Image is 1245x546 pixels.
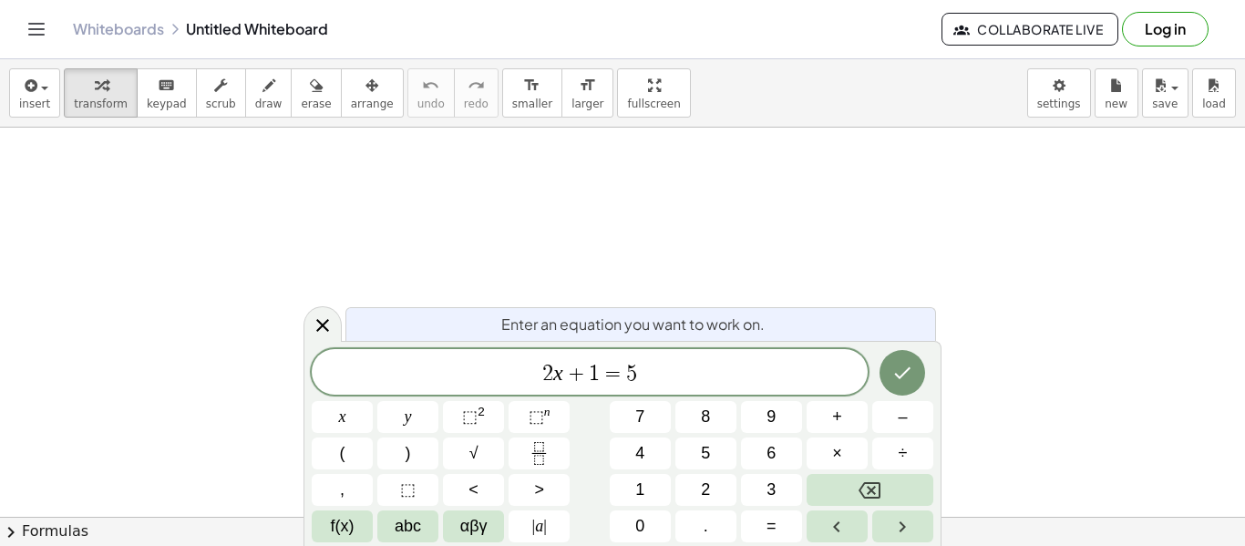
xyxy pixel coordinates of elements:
[898,405,907,429] span: –
[626,363,637,385] span: 5
[74,98,128,110] span: transform
[501,314,765,335] span: Enter an equation you want to work on.
[312,438,373,469] button: (
[610,401,671,433] button: 7
[462,407,478,426] span: ⬚
[1202,98,1226,110] span: load
[807,438,868,469] button: Times
[543,517,547,535] span: |
[523,75,540,97] i: format_size
[675,438,736,469] button: 5
[19,98,50,110] span: insert
[767,514,777,539] span: =
[767,441,776,466] span: 6
[9,68,60,118] button: insert
[610,474,671,506] button: 1
[675,474,736,506] button: 2
[22,15,51,44] button: Toggle navigation
[1152,98,1178,110] span: save
[600,363,626,385] span: =
[610,510,671,542] button: 0
[147,98,187,110] span: keypad
[443,474,504,506] button: Less than
[460,514,488,539] span: αβγ
[341,68,404,118] button: arrange
[529,407,544,426] span: ⬚
[532,517,536,535] span: |
[468,478,478,502] span: <
[206,98,236,110] span: scrub
[767,405,776,429] span: 9
[443,438,504,469] button: Square root
[512,98,552,110] span: smaller
[255,98,283,110] span: draw
[610,438,671,469] button: 4
[899,441,908,466] span: ÷
[675,401,736,433] button: 8
[331,514,355,539] span: f(x)
[741,510,802,542] button: Equals
[407,68,455,118] button: undoundo
[351,98,394,110] span: arrange
[741,438,802,469] button: 6
[509,510,570,542] button: Absolute value
[64,68,138,118] button: transform
[542,363,553,385] span: 2
[340,478,345,502] span: ,
[1095,68,1138,118] button: new
[832,405,842,429] span: +
[137,68,197,118] button: keyboardkeypad
[872,438,933,469] button: Divide
[196,68,246,118] button: scrub
[627,98,680,110] span: fullscreen
[741,401,802,433] button: 9
[509,401,570,433] button: Superscript
[1122,12,1209,46] button: Log in
[561,68,613,118] button: format_sizelarger
[767,478,776,502] span: 3
[469,441,478,466] span: √
[1192,68,1236,118] button: load
[340,441,345,466] span: (
[807,401,868,433] button: Plus
[1142,68,1188,118] button: save
[158,75,175,97] i: keyboard
[1037,98,1081,110] span: settings
[701,405,710,429] span: 8
[563,363,590,385] span: +
[478,405,485,418] sup: 2
[468,75,485,97] i: redo
[957,21,1103,37] span: Collaborate Live
[405,405,412,429] span: y
[339,405,346,429] span: x
[1027,68,1091,118] button: settings
[701,478,710,502] span: 2
[635,441,644,466] span: 4
[675,510,736,542] button: .
[377,401,438,433] button: y
[509,474,570,506] button: Greater than
[741,474,802,506] button: 3
[532,514,547,539] span: a
[807,474,933,506] button: Backspace
[377,510,438,542] button: Alphabet
[701,441,710,466] span: 5
[872,510,933,542] button: Right arrow
[406,441,411,466] span: )
[553,361,563,385] var: x
[502,68,562,118] button: format_sizesmaller
[417,98,445,110] span: undo
[245,68,293,118] button: draw
[377,474,438,506] button: Placeholder
[464,98,489,110] span: redo
[635,478,644,502] span: 1
[301,98,331,110] span: erase
[704,514,708,539] span: .
[400,478,416,502] span: ⬚
[509,438,570,469] button: Fraction
[422,75,439,97] i: undo
[1105,98,1127,110] span: new
[807,510,868,542] button: Left arrow
[832,441,842,466] span: ×
[617,68,690,118] button: fullscreen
